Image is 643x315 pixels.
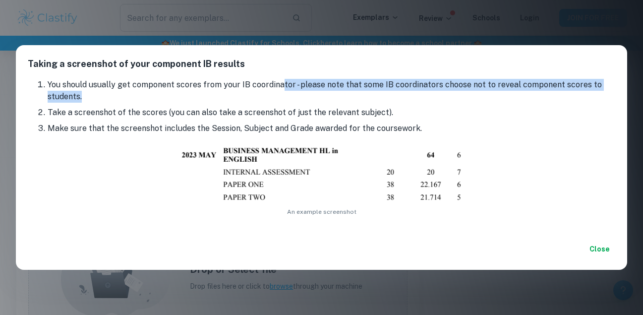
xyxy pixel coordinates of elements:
li: Make sure that the screenshot includes the Session, Subject and Grade awarded for the coursework. [48,123,615,134]
li: You should usually get component scores from your IB coordinator - please note that some IB coord... [48,79,615,103]
li: Take a screenshot of the scores (you can also take a screenshot of just the relevant subject). [48,107,615,119]
span: An example screenshot [28,207,615,216]
img: Example of results screenshot [178,146,466,203]
h2: Taking a screenshot of your component IB results [16,45,627,79]
button: Close [584,240,615,258]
